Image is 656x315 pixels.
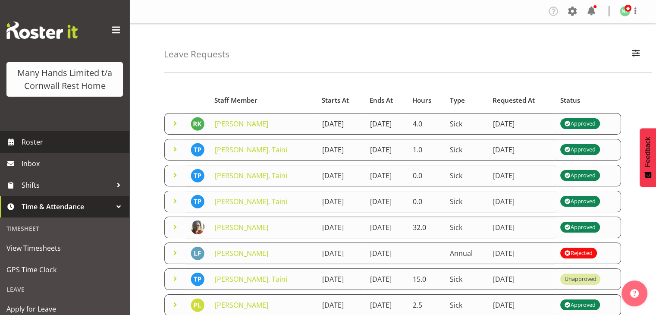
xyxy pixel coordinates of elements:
div: Approved [565,222,596,233]
td: [DATE] [488,217,555,238]
button: Feedback - Show survey [640,128,656,187]
img: leeane-flynn772.jpg [191,246,204,260]
img: taini-pia10947.jpg [191,272,204,286]
td: Sick [445,217,488,238]
span: Starts At [322,95,349,105]
td: Sick [445,139,488,161]
td: [DATE] [364,191,407,212]
div: Approved [565,145,596,155]
img: taini-pia10947.jpg [191,195,204,208]
td: [DATE] [488,268,555,290]
td: Sick [445,191,488,212]
span: Inbox [22,157,125,170]
td: [DATE] [364,165,407,186]
td: Sick [445,113,488,135]
td: 0.0 [408,165,445,186]
span: Hours [412,95,431,105]
td: [DATE] [488,113,555,135]
a: [PERSON_NAME] [215,300,268,310]
div: Leave [2,280,127,298]
span: Requested At [493,95,535,105]
img: Rosterit website logo [6,22,78,39]
a: GPS Time Clock [2,259,127,280]
td: [DATE] [488,191,555,212]
a: [PERSON_NAME], Taini [215,274,287,284]
img: help-xxl-2.png [630,289,639,298]
td: Sick [445,268,488,290]
button: Filter Employees [627,45,645,64]
td: [DATE] [317,165,364,186]
div: Timesheet [2,220,127,237]
div: Approved [565,119,596,129]
td: [DATE] [317,139,364,161]
td: 1.0 [408,139,445,161]
td: 4.0 [408,113,445,135]
img: taini-pia10947.jpg [191,169,204,183]
span: Feedback [644,137,652,167]
td: [DATE] [364,243,407,264]
img: taini-pia10947.jpg [191,143,204,157]
div: Approved [565,170,596,181]
span: View Timesheets [6,242,123,255]
td: [DATE] [317,243,364,264]
td: [DATE] [317,191,364,212]
td: [DATE] [364,217,407,238]
span: Staff Member [214,95,257,105]
div: Many Hands Limited t/a Cornwall Rest Home [15,66,114,92]
td: Annual [445,243,488,264]
td: Sick [445,165,488,186]
span: Status [560,95,580,105]
a: [PERSON_NAME], Taini [215,171,287,180]
td: [DATE] [488,243,555,264]
span: Roster [22,135,125,148]
td: [DATE] [364,268,407,290]
img: renu-kumar11474.jpg [191,117,204,131]
td: [DATE] [317,217,364,238]
a: [PERSON_NAME], Taini [215,145,287,154]
td: 32.0 [408,217,445,238]
div: Approved [565,300,596,310]
img: nicola-thompson1511.jpg [620,6,630,16]
span: Time & Attendance [22,200,112,213]
a: [PERSON_NAME] [215,249,268,258]
a: [PERSON_NAME], Taini [215,197,287,206]
td: 15.0 [408,268,445,290]
td: [DATE] [488,165,555,186]
img: thomas-lani973f05299e341621cb024643ca29d998.png [191,220,204,234]
span: Type [450,95,465,105]
td: [DATE] [317,113,364,135]
a: View Timesheets [2,237,127,259]
td: [DATE] [488,139,555,161]
img: penelope-lategan7003.jpg [191,298,204,312]
td: 0.0 [408,191,445,212]
span: Ends At [370,95,393,105]
div: Unapproved [565,275,596,283]
h4: Leave Requests [164,49,229,59]
td: [DATE] [364,113,407,135]
td: [DATE] [317,268,364,290]
div: Approved [565,196,596,207]
a: [PERSON_NAME] [215,119,268,129]
span: GPS Time Clock [6,263,123,276]
td: [DATE] [364,139,407,161]
span: Shifts [22,179,112,192]
div: Rejected [565,248,593,258]
a: [PERSON_NAME] [215,223,268,232]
